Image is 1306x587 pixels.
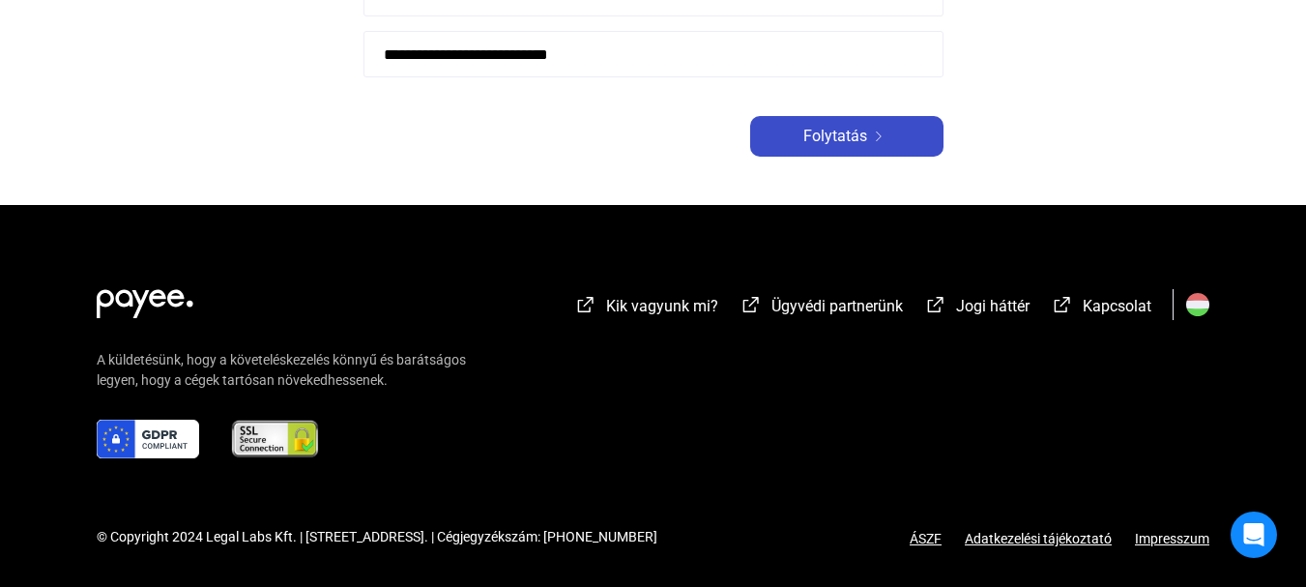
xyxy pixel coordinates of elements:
[942,531,1135,546] a: Adatkezelési tájékoztató
[956,297,1030,315] span: Jogi háttér
[230,420,320,458] img: ssl
[750,116,943,157] button: Folytatásarrow-right-white
[803,125,867,148] span: Folytatás
[740,300,903,318] a: external-link-whiteÜgyvédi partnerünk
[924,300,1030,318] a: external-link-whiteJogi háttér
[1051,295,1074,314] img: external-link-white
[740,295,763,314] img: external-link-white
[1186,293,1209,316] img: HU.svg
[97,420,199,458] img: gdpr
[1135,531,1209,546] a: Impresszum
[606,297,718,315] span: Kik vagyunk mi?
[910,531,942,546] a: ÁSZF
[574,300,718,318] a: external-link-whiteKik vagyunk mi?
[1231,512,1277,558] div: Open Intercom Messenger
[924,295,947,314] img: external-link-white
[97,527,657,547] div: © Copyright 2024 Legal Labs Kft. | [STREET_ADDRESS]. | Cégjegyzékszám: [PHONE_NUMBER]
[97,279,193,318] img: white-payee-white-dot.svg
[1083,297,1151,315] span: Kapcsolat
[1051,300,1151,318] a: external-link-whiteKapcsolat
[574,295,597,314] img: external-link-white
[867,132,890,141] img: arrow-right-white
[771,297,903,315] span: Ügyvédi partnerünk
